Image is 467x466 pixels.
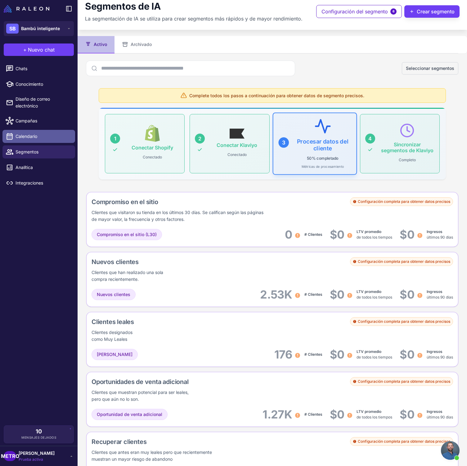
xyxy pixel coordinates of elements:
[85,1,161,12] font: Segmentos de IA
[399,158,416,162] font: Completo
[393,9,395,13] font: 6
[92,450,212,462] font: Clientes que antes eran muy leales pero que recientemente muestran un mayor riesgo de abandono
[381,141,433,153] font: Sincronizar segmentos de Klaviyo
[4,5,49,12] img: Logotipo de Raleon
[282,139,285,146] font: 3
[78,36,115,53] button: Activo
[368,135,372,142] font: 4
[92,378,189,386] font: Oportunidades de venta adicional
[92,270,163,282] font: Clientes que han realizado una sola compra recientemente.
[189,93,364,98] font: Complete todos los pasos a continuación para obtener datos de segmento precisos.
[358,319,450,324] font: Configuración completa para obtener datos precisos
[427,409,442,414] font: Ingresos
[260,288,292,301] font: 2.53K
[316,5,402,18] button: Configuración del segmento6
[227,152,247,157] font: Conectado
[2,93,75,112] a: Diseño de correo electrónico
[357,415,392,419] font: de todos los tiempos
[427,415,453,419] font: últimos 90 días
[358,259,450,264] font: Configuración completa para obtener datos precisos
[16,149,38,154] font: Segmentos
[357,295,392,299] font: de todos los tiempos
[92,330,132,342] font: Clientes designados como Muy Leales
[427,289,442,294] font: Ingresos
[330,408,344,421] font: $0
[132,144,173,151] font: Conectar Shopify
[307,156,338,161] font: 50% completado
[301,164,344,168] font: Métricas de procesamiento
[400,288,414,301] font: $0
[4,5,52,12] a: Logotipo de Raleon
[358,439,450,444] font: Configuración completa para obtener datos precisos
[97,292,130,297] font: Nuevos clientes
[92,390,189,402] font: Clientes que muestran potencial para ser leales, pero que aún no lo son.
[304,412,322,417] font: # Clientes
[427,235,453,240] font: últimos 90 días
[131,42,152,47] font: Archivado
[23,47,27,53] font: +
[16,165,33,170] font: Analítica
[92,258,139,266] font: Nuevos clientes
[21,26,60,31] font: Bambú inteligente
[2,130,75,143] a: Calendario
[427,355,453,359] font: últimos 90 días
[92,210,263,222] font: Clientes que visitaron su tienda en los últimos 30 días. Se califican según las páginas de mayor ...
[114,135,116,142] font: 1
[304,292,322,297] font: # Clientes
[143,155,162,159] font: Conectado
[330,348,344,361] font: $0
[441,441,460,460] div: Chat abierto
[357,409,381,414] font: LTV promedio
[304,232,322,237] font: # Clientes
[2,78,75,91] a: Conocimiento
[21,436,56,439] font: Mensajes dejados
[198,135,201,142] font: 2
[94,42,107,47] font: Activo
[358,199,450,204] font: Configuración completa para obtener datos precisos
[427,295,453,299] font: últimos 90 días
[357,355,392,359] font: de todos los tiempos
[402,62,458,75] button: Seleccionar segmentos
[404,5,460,18] button: Crear segmento
[4,21,74,36] button: SBBambú inteligente
[330,228,344,241] font: $0
[406,66,454,71] font: Seleccionar segmentos
[357,235,392,240] font: de todos los tiempos
[36,428,42,435] font: 10
[28,47,55,53] font: Nuevo chat
[19,457,43,462] font: Prueba activa
[263,408,292,421] font: 1.27K
[92,438,146,445] font: Recuperar clientes
[357,289,381,294] font: LTV promedio
[19,450,55,456] font: [PERSON_NAME]
[321,8,388,15] font: Configuración del segmento
[357,229,381,234] font: LTV promedio
[92,198,158,206] font: Compromiso en el sitio
[16,81,43,87] font: Conocimiento
[97,412,162,417] font: Oportunidad de venta adicional
[427,349,442,354] font: Ingresos
[97,232,157,237] font: Compromiso en el sitio (L30)
[97,352,132,357] font: [PERSON_NAME]
[304,352,322,357] font: # Clientes
[92,318,134,326] font: Clientes leales
[417,8,455,15] font: Crear segmento
[1,453,19,459] font: METRO
[16,118,37,123] font: Campañas
[85,16,303,22] font: La segmentación de IA se utiliza para crear segmentos más rápidos y de mayor rendimiento.
[400,228,414,241] font: $0
[16,180,43,185] font: Integraciones
[400,408,414,421] font: $0
[400,348,414,361] font: $0
[297,138,348,152] font: Procesar datos del cliente
[2,161,75,174] a: Analítica
[16,134,37,139] font: Calendario
[4,43,74,56] button: +Nuevo chat
[357,349,381,354] font: LTV promedio
[330,288,344,301] font: $0
[358,379,450,384] font: Configuración completa para obtener datos precisos
[115,36,159,53] button: Archivado
[427,229,442,234] font: Ingresos
[274,348,292,361] font: 176
[16,96,50,108] font: Diseño de correo electrónico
